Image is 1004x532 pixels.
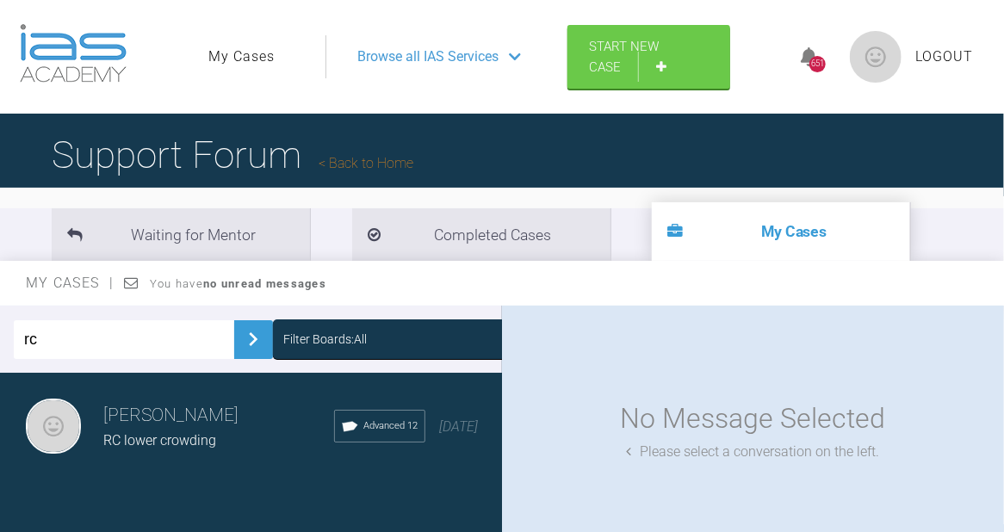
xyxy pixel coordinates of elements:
[14,320,234,359] input: Enter Case ID or Title
[208,46,275,68] a: My Cases
[621,397,886,441] div: No Message Selected
[26,399,81,454] img: Roekshana Shar
[283,330,367,349] div: Filter Boards: All
[652,202,910,261] li: My Cases
[52,208,310,261] li: Waiting for Mentor
[627,441,880,463] div: Please select a conversation on the left.
[357,46,499,68] span: Browse all IAS Services
[20,24,127,83] img: logo-light.3e3ef733.png
[363,418,418,434] span: Advanced 12
[809,56,826,72] div: 651
[850,31,902,83] img: profile.png
[319,155,413,171] a: Back to Home
[103,401,334,430] h3: [PERSON_NAME]
[239,325,267,353] img: chevronRight.28bd32b0.svg
[52,125,413,185] h1: Support Forum
[567,25,730,89] a: Start New Case
[150,277,326,290] span: You have
[352,208,610,261] li: Completed Cases
[103,432,216,448] span: RC lower crowding
[439,418,478,435] span: [DATE]
[915,46,973,68] a: Logout
[203,277,326,290] strong: no unread messages
[26,275,115,291] span: My Cases
[589,39,659,75] span: Start New Case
